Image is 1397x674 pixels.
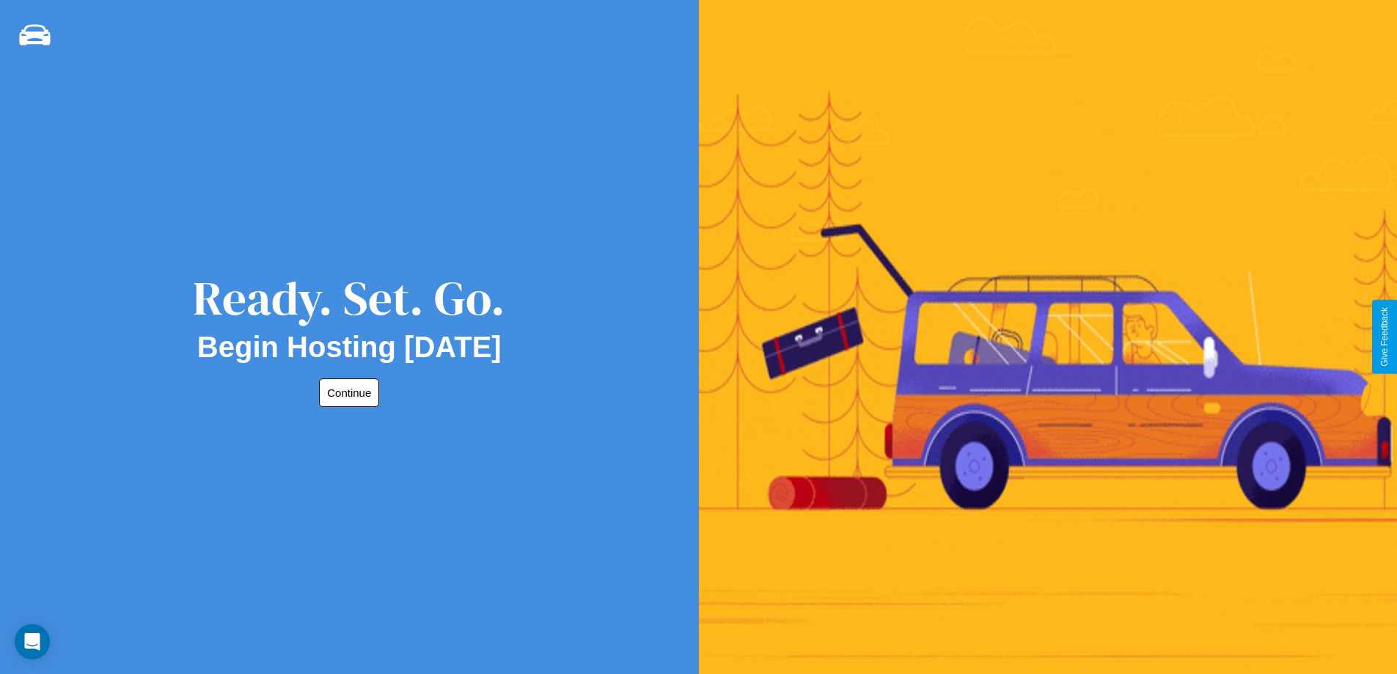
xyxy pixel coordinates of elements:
[1379,307,1390,367] div: Give Feedback
[319,378,379,407] button: Continue
[193,265,505,331] div: Ready. Set. Go.
[197,331,502,364] h2: Begin Hosting [DATE]
[15,624,50,659] div: Open Intercom Messenger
